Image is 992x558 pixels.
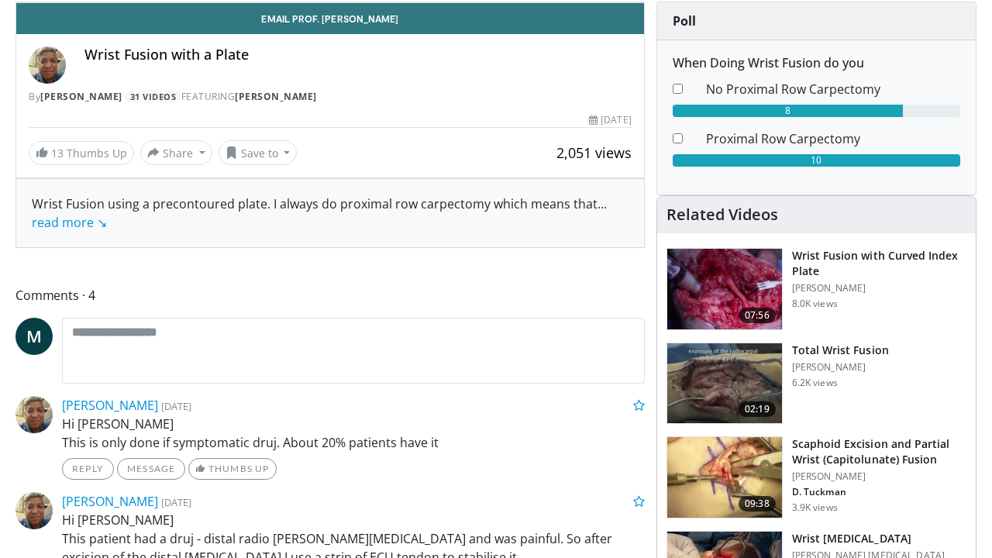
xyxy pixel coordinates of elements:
[29,90,632,104] div: By FEATURING
[51,146,64,160] span: 13
[792,298,838,310] p: 8.0K views
[219,140,298,165] button: Save to
[666,343,966,425] a: 02:19 Total Wrist Fusion [PERSON_NAME] 6.2K views
[673,12,696,29] strong: Poll
[15,285,645,305] span: Comments 4
[188,458,276,480] a: Thumbs Up
[62,493,158,510] a: [PERSON_NAME]
[792,248,966,279] h3: Wrist Fusion with Curved Index Plate
[666,248,966,330] a: 07:56 Wrist Fusion with Curved Index Plate [PERSON_NAME] 8.0K views
[739,496,776,511] span: 09:38
[32,214,107,231] a: read more ↘
[117,458,185,480] a: Message
[125,90,181,103] a: 31 Videos
[161,399,191,413] small: [DATE]
[589,113,631,127] div: [DATE]
[673,56,960,71] h6: When Doing Wrist Fusion do you
[235,90,317,103] a: [PERSON_NAME]
[792,282,966,294] p: [PERSON_NAME]
[29,141,134,165] a: 13 Thumbs Up
[792,470,966,483] p: [PERSON_NAME]
[667,249,782,329] img: 69caa8a0-39e4-40a6-a88f-d00045569e83.150x105_q85_crop-smart_upscale.jpg
[62,458,114,480] a: Reply
[667,343,782,424] img: Picture_15_2_2.png.150x105_q85_crop-smart_upscale.jpg
[739,308,776,323] span: 07:56
[15,492,53,529] img: Avatar
[739,401,776,417] span: 02:19
[161,495,191,509] small: [DATE]
[140,140,212,165] button: Share
[694,129,972,148] dd: Proximal Row Carpectomy
[15,396,53,433] img: Avatar
[666,205,778,224] h4: Related Videos
[792,486,966,498] p: D. Tuckman
[556,143,632,162] span: 2,051 views
[16,3,644,34] a: Email Prof. [PERSON_NAME]
[667,437,782,518] img: 60510a9a-9269-43a8-bee2-a27b97ff1cf7.150x105_q85_crop-smart_upscale.jpg
[29,46,66,84] img: Avatar
[15,318,53,355] a: M
[32,195,629,232] div: Wrist Fusion using a precontoured plate. I always do proximal row carpectomy which means that
[673,154,960,167] div: 10
[62,415,645,452] p: Hi [PERSON_NAME] This is only done if symptomatic druj. About 20% patients have it
[792,377,838,389] p: 6.2K views
[84,46,632,64] h4: Wrist Fusion with a Plate
[62,397,158,414] a: [PERSON_NAME]
[792,343,889,358] h3: Total Wrist Fusion
[40,90,122,103] a: [PERSON_NAME]
[792,531,945,546] h3: Wrist [MEDICAL_DATA]
[16,2,644,3] video-js: Video Player
[792,436,966,467] h3: Scaphoid Excision and Partial Wrist (Capitolunate) Fusion
[694,80,972,98] dd: No Proximal Row Carpectomy
[792,501,838,514] p: 3.9K views
[666,436,966,518] a: 09:38 Scaphoid Excision and Partial Wrist (Capitolunate) Fusion [PERSON_NAME] D. Tuckman 3.9K views
[673,105,903,117] div: 8
[792,361,889,374] p: [PERSON_NAME]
